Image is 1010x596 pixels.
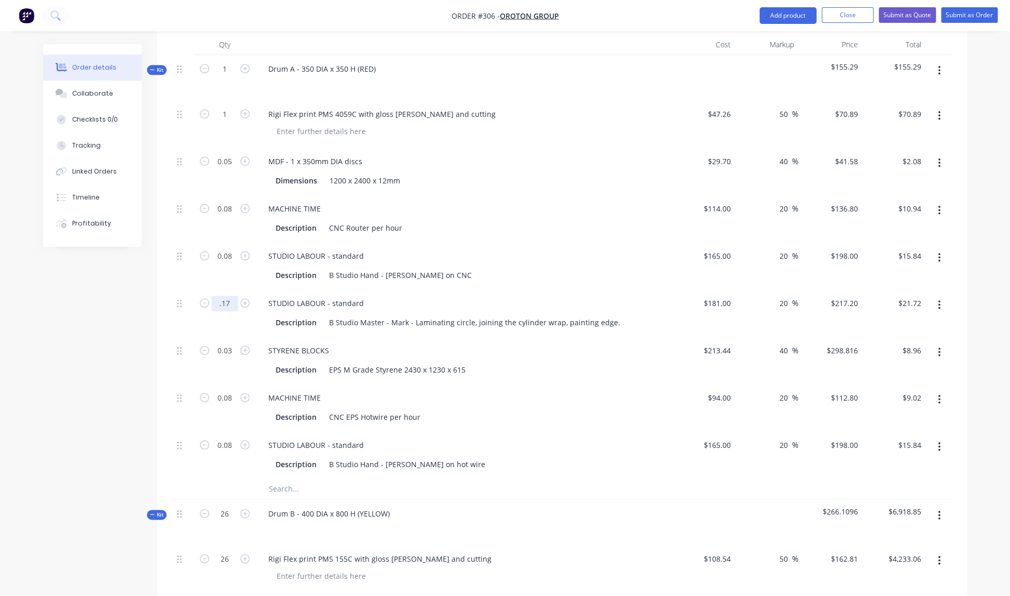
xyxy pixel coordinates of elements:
[150,66,163,74] span: Kit
[43,158,142,184] button: Linked Orders
[325,457,489,472] div: B Studio Hand - [PERSON_NAME] on hot wire
[792,553,798,565] span: %
[260,154,371,169] div: MDF - 1 x 350mm DIA discs
[792,155,798,167] span: %
[260,107,504,122] div: Rigi Flex print PMS 4059C with gloss [PERSON_NAME] and cutting
[260,61,384,76] div: Drum A - 350 DIA x 350 H (RED)
[43,184,142,210] button: Timeline
[452,11,500,21] span: Order #306 -
[866,506,922,517] span: $6,918.85
[500,11,559,21] a: Oroton Group
[822,7,873,23] button: Close
[260,438,372,453] div: STUDIO LABOUR - standard
[941,7,998,23] button: Submit as Order
[43,210,142,236] button: Profitability
[798,34,862,55] div: Price
[150,511,163,519] span: Kit
[735,34,799,55] div: Markup
[792,203,798,215] span: %
[72,63,116,72] div: Order details
[72,193,100,202] div: Timeline
[879,7,936,23] button: Submit as Quote
[325,173,404,188] div: 1200 x 2400 x 12mm
[802,61,858,72] span: $155.29
[43,55,142,81] button: Order details
[43,133,142,158] button: Tracking
[72,115,118,124] div: Checklists 0/0
[271,268,321,283] div: Description
[792,439,798,451] span: %
[72,219,111,228] div: Profitability
[866,61,922,72] span: $155.29
[147,510,167,520] button: Kit
[43,81,142,107] button: Collaborate
[147,65,167,75] button: Kit
[759,7,816,24] button: Add product
[72,141,101,150] div: Tracking
[325,409,425,425] div: CNC EPS Hotwire per hour
[260,296,372,311] div: STUDIO LABOUR - standard
[325,362,470,377] div: EPS M Grade Styrene 2430 x 1230 x 615
[271,409,321,425] div: Description
[862,34,926,55] div: Total
[260,343,337,358] div: STYRENE BLOCKS
[792,345,798,356] span: %
[260,390,329,405] div: MACHINE TIME
[671,34,735,55] div: Cost
[43,107,142,133] button: Checklists 0/0
[260,551,500,566] div: Rigi Flex print PMS 155C with gloss [PERSON_NAME] and cutting
[271,315,321,330] div: Description
[19,8,34,23] img: Factory
[268,479,476,499] input: Search...
[271,173,321,188] div: Dimensions
[271,220,321,235] div: Description
[194,34,256,55] div: Qty
[325,268,476,283] div: B Studio Hand - [PERSON_NAME] on CNC
[792,108,798,120] span: %
[325,315,624,330] div: B Studio Master - Mark - Laminating circle, joining the cylinder wrap, painting edge.
[792,297,798,309] span: %
[271,457,321,472] div: Description
[802,506,858,517] span: $266.1096
[325,220,406,235] div: CNC Router per hour
[72,167,117,176] div: Linked Orders
[260,506,398,521] div: Drum B - 400 DIA x 800 H (YELLOW)
[792,392,798,404] span: %
[72,89,113,98] div: Collaborate
[260,248,372,263] div: STUDIO LABOUR - standard
[792,250,798,262] span: %
[260,201,329,216] div: MACHINE TIME
[271,362,321,377] div: Description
